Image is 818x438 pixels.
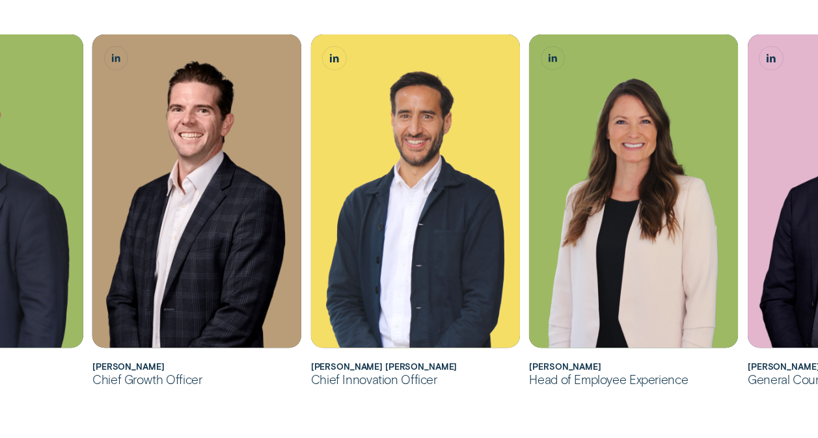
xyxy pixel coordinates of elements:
img: James Goodwin [92,34,301,347]
div: Chief Innovation Officer [311,372,520,387]
div: Kate Renner, Head of Employee Experience [529,34,738,347]
a: Álvaro Carpio Colón, Chief Innovation Officer LinkedIn button [323,47,346,70]
a: Kate Renner, Head of Employee Experience LinkedIn button [541,47,564,70]
h2: James Goodwin [92,362,301,372]
div: Head of Employee Experience [529,372,738,387]
img: Kate Renner [529,34,738,347]
div: Chief Growth Officer [92,372,301,387]
h2: Álvaro Carpio Colón [311,362,520,372]
a: James Goodwin, Chief Growth Officer LinkedIn button [104,47,127,70]
img: Álvaro Carpio Colón [311,34,520,347]
a: David King, General Counsel & Company Secretary LinkedIn button [759,47,782,70]
div: Álvaro Carpio Colón, Chief Innovation Officer [311,34,520,347]
h2: Kate Renner [529,362,738,372]
div: James Goodwin, Chief Growth Officer [92,34,301,347]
